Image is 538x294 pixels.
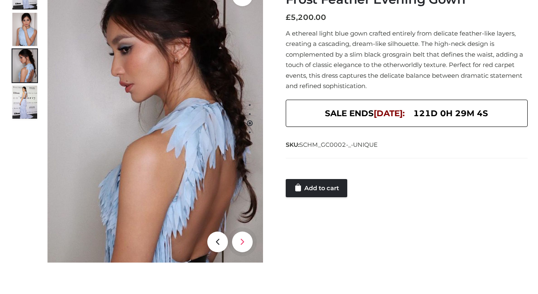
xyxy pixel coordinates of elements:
[374,108,405,118] span: [DATE]:
[286,13,291,22] span: £
[12,13,37,46] img: Screenshot-2024-10-29-at-9.59.44%E2%80%AFAM.jpg
[299,141,378,148] span: SCHM_GC0002-_-UNIQUE
[286,140,379,150] span: SKU:
[286,28,528,91] p: A ethereal light blue gown crafted entirely from delicate feather-like layers, creating a cascadi...
[413,106,488,120] span: 121d 0h 29m 4s
[286,100,528,127] div: SALE ENDS
[12,86,37,119] img: Screenshot-2024-10-29-at-10.00.01%E2%80%AFAM.jpg
[12,49,37,82] img: Screenshot-2024-10-29-at-9.59.50%E2%80%AFAM.jpg
[286,13,326,22] bdi: 5,200.00
[286,179,347,197] a: Add to cart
